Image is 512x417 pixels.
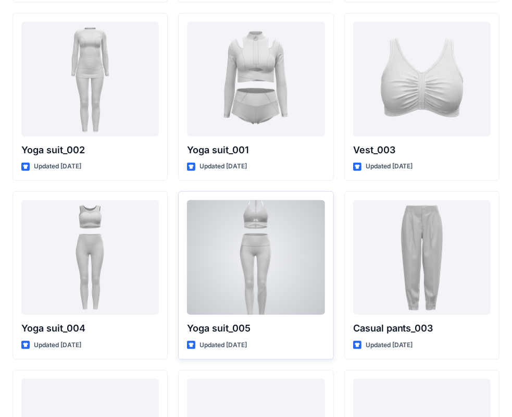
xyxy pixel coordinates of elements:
[34,161,81,172] p: Updated [DATE]
[353,143,491,157] p: Vest_003
[353,22,491,137] a: Vest_003
[21,22,159,137] a: Yoga suit_002
[187,143,324,157] p: Yoga suit_001
[34,340,81,351] p: Updated [DATE]
[187,321,324,336] p: Yoga suit_005
[21,143,159,157] p: Yoga suit_002
[21,321,159,336] p: Yoga suit_004
[353,321,491,336] p: Casual pants_003
[199,340,247,351] p: Updated [DATE]
[187,22,324,137] a: Yoga suit_001
[366,161,413,172] p: Updated [DATE]
[199,161,247,172] p: Updated [DATE]
[366,340,413,351] p: Updated [DATE]
[353,200,491,315] a: Casual pants_003
[21,200,159,315] a: Yoga suit_004
[187,200,324,315] a: Yoga suit_005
